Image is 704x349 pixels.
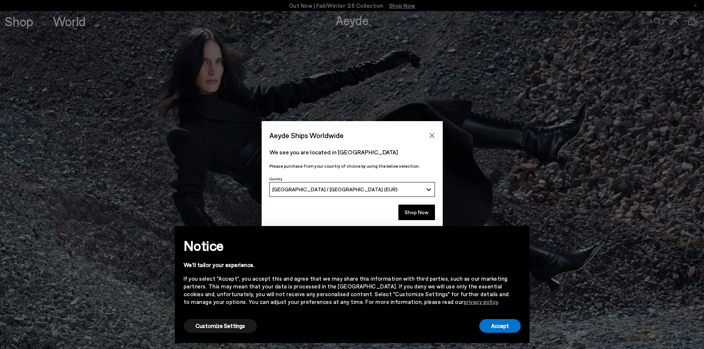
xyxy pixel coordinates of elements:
div: We'll tailor your experience. [184,261,509,269]
h2: Notice [184,236,509,255]
p: We see you are located in [GEOGRAPHIC_DATA] [269,148,435,157]
a: privacy policy [464,298,498,305]
span: × [515,232,520,242]
button: Customize Settings [184,319,257,333]
span: [GEOGRAPHIC_DATA] / [GEOGRAPHIC_DATA] (EUR) [272,186,398,192]
p: Please purchase from your country of choice by using the below selection: [269,162,435,170]
div: If you select "Accept", you accept this and agree that we may share this information with third p... [184,275,509,306]
span: Country [269,177,282,181]
button: Shop Now [398,205,435,220]
span: Aeyde Ships Worldwide [269,129,344,142]
button: Close this notice [509,228,527,246]
button: Accept [479,319,521,333]
button: Close [426,130,438,141]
